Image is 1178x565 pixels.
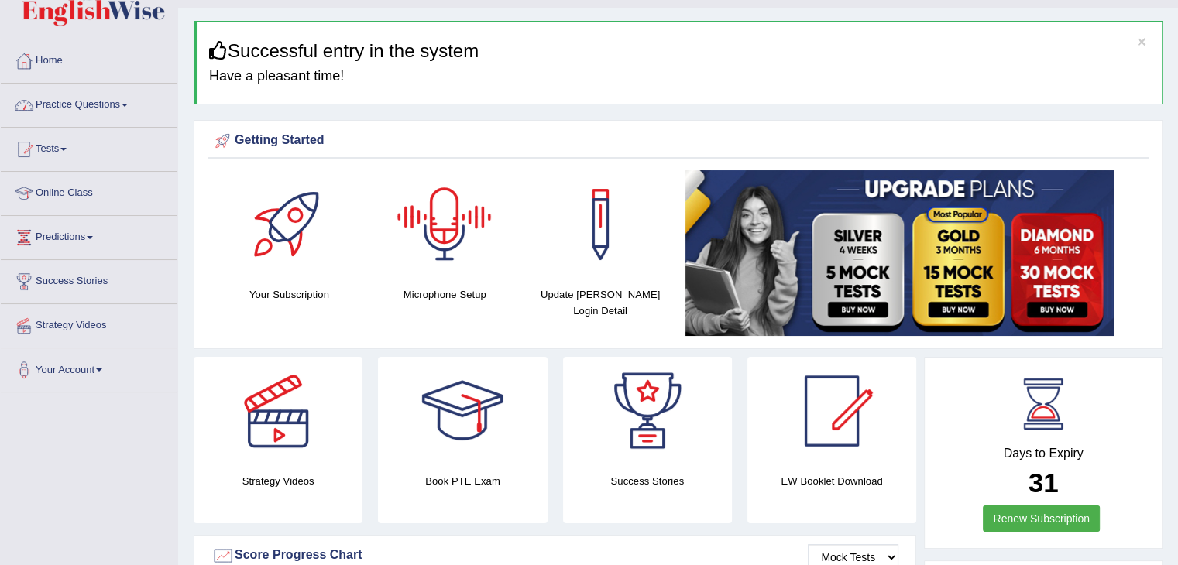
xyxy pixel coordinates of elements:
h4: Update [PERSON_NAME] Login Detail [531,286,671,319]
h4: Book PTE Exam [378,473,547,489]
div: Getting Started [211,129,1145,152]
h4: Have a pleasant time! [209,69,1150,84]
h4: Your Subscription [219,286,359,303]
a: Your Account [1,348,177,387]
img: small5.jpg [685,170,1114,336]
a: Online Class [1,172,177,211]
b: 31 [1029,467,1059,498]
a: Home [1,39,177,78]
h3: Successful entry in the system [209,41,1150,61]
h4: Days to Expiry [942,447,1145,461]
h4: Microphone Setup [375,286,515,303]
h4: Success Stories [563,473,732,489]
a: Renew Subscription [983,505,1100,532]
a: Tests [1,128,177,166]
h4: Strategy Videos [194,473,362,489]
a: Predictions [1,216,177,255]
h4: EW Booklet Download [747,473,916,489]
a: Success Stories [1,260,177,299]
button: × [1137,33,1146,50]
a: Practice Questions [1,84,177,122]
a: Strategy Videos [1,304,177,343]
